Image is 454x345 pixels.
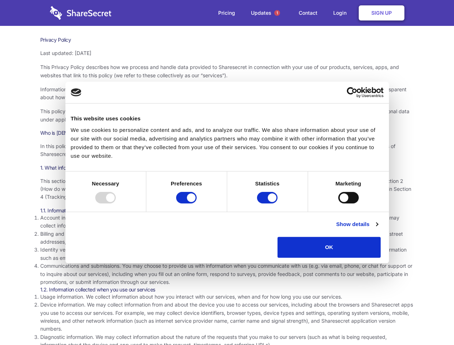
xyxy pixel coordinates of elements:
img: logo [71,88,82,96]
div: This website uses cookies [71,114,384,123]
a: Pricing [211,2,242,24]
span: This Privacy Policy describes how we process and handle data provided to Sharesecret in connectio... [40,64,399,78]
strong: Statistics [255,180,280,187]
strong: Necessary [92,180,119,187]
span: Device information. We may collect information from and about the device you use to access our se... [40,302,413,332]
strong: Preferences [171,180,202,187]
span: 1. What information do we collect about you? [40,165,139,171]
span: 1.1. Information you provide to us [40,207,113,213]
a: Contact [292,2,325,24]
a: Login [326,2,357,24]
img: logo-wordmark-white-trans-d4663122ce5f474addd5e946df7df03e33cb6a1c49d2221995e7729f52c070b2.svg [50,6,111,20]
span: Identity verification information. Some services require you to verify your identity as part of c... [40,247,407,261]
span: 1.2. Information collected when you use our services [40,286,155,293]
span: Usage information. We collect information about how you interact with our services, when and for ... [40,294,342,300]
span: In this policy, “Sharesecret,” “we,” “us,” and “our” refer to Sharesecret Inc., a U.S. company. S... [40,143,395,157]
span: Billing and payment information. In order to purchase a service, you may need to provide us with ... [40,231,403,245]
span: This section describes the various types of information we collect from and about you. To underst... [40,178,411,200]
span: This policy uses the term “personal data” to refer to information that is related to an identifie... [40,108,409,122]
p: Last updated: [DATE] [40,49,414,57]
span: 1 [274,10,280,16]
a: Show details [336,220,378,229]
a: Usercentrics Cookiebot - opens in a new window [321,87,384,98]
span: Communications and submissions. You may choose to provide us with information when you communicat... [40,263,412,285]
strong: Marketing [335,180,361,187]
span: Information security and privacy are at the heart of what Sharesecret values and promotes as a co... [40,86,407,100]
h1: Privacy Policy [40,37,414,43]
a: Sign Up [359,5,404,20]
span: Who is [DEMOGRAPHIC_DATA]? [40,130,112,136]
span: Account information. Our services generally require you to create an account before you can acces... [40,215,399,229]
button: OK [278,237,381,258]
div: We use cookies to personalize content and ads, and to analyze our traffic. We also share informat... [71,126,384,160]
